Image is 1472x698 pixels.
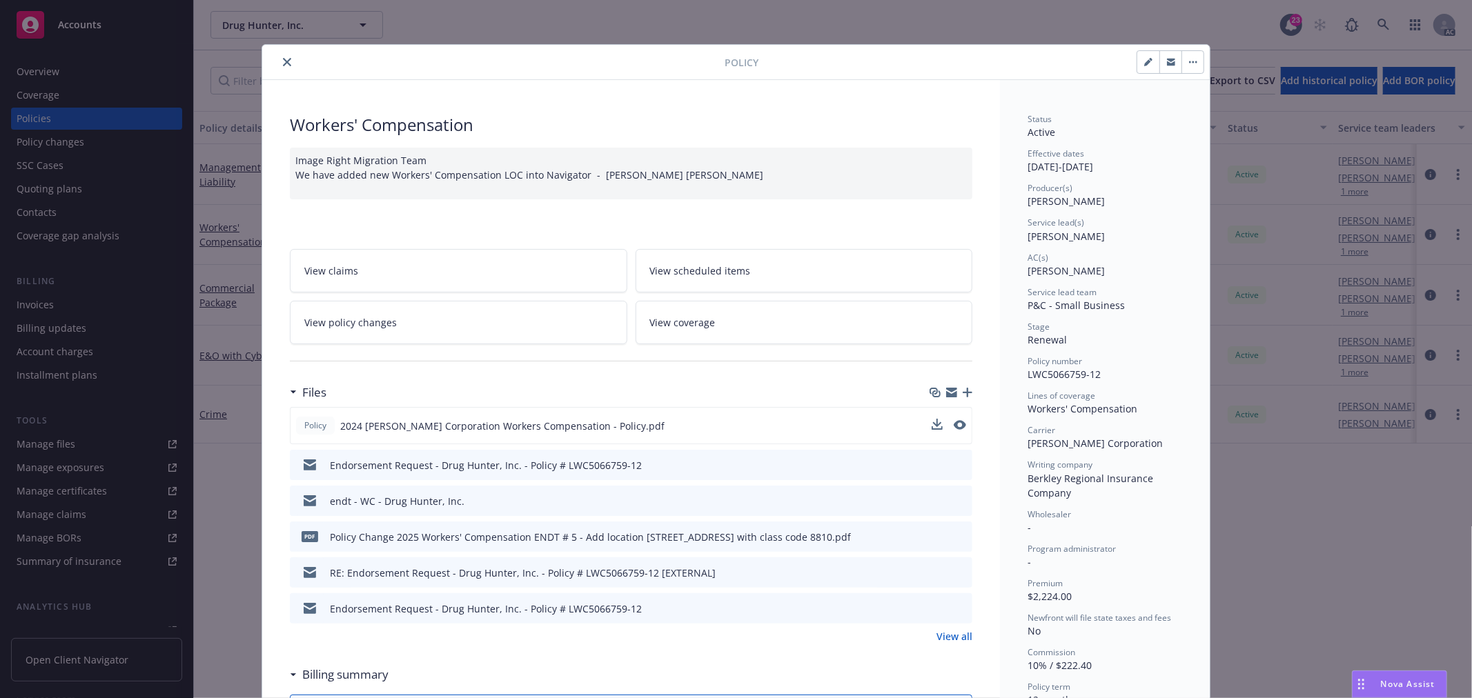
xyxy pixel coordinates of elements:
h3: Billing summary [302,666,389,684]
span: Active [1028,126,1055,139]
button: download file [932,566,943,580]
div: Endorsement Request - Drug Hunter, Inc. - Policy # LWC5066759-12 [330,458,642,472]
span: Service lead team [1028,286,1097,298]
span: Policy [725,55,758,70]
span: Nova Assist [1381,678,1435,690]
span: AC(s) [1028,252,1048,263]
span: Policy term [1028,681,1070,692]
span: Berkley Regional Insurance Company [1028,472,1156,499]
div: Workers' Compensation [290,113,972,137]
a: View coverage [636,301,973,344]
span: View claims [304,263,358,278]
button: download file [932,419,943,433]
span: Renewal [1028,333,1067,346]
span: - [1028,555,1031,568]
span: 2024 [PERSON_NAME] Corporation Workers Compensation - Policy.pdf [340,419,665,433]
button: preview file [954,419,966,433]
span: Newfront will file state taxes and fees [1028,612,1171,624]
button: download file [932,530,943,544]
a: View claims [290,249,627,292]
div: Files [290,383,326,401]
span: Policy number [1028,355,1082,367]
button: download file [932,458,943,472]
span: Effective dates [1028,148,1084,159]
button: preview file [954,494,967,508]
span: - [1028,521,1031,534]
span: Wholesaler [1028,508,1071,520]
span: [PERSON_NAME] [1028,195,1105,208]
button: download file [932,494,943,508]
button: preview file [954,420,966,430]
span: LWC5066759-12 [1028,368,1101,381]
div: endt - WC - Drug Hunter, Inc. [330,494,464,508]
div: Drag to move [1353,671,1370,697]
span: [PERSON_NAME] [1028,264,1105,277]
button: download file [932,419,943,430]
button: download file [932,601,943,616]
div: Image Right Migration Team We have added new Workers' Compensation LOC into Navigator - [PERSON_N... [290,148,972,199]
span: pdf [302,531,318,541]
h3: Files [302,383,326,401]
span: Workers' Compensation [1028,402,1137,415]
span: View coverage [650,315,716,330]
span: Writing company [1028,459,1092,470]
span: Premium [1028,577,1063,589]
span: Commission [1028,646,1075,658]
a: View all [936,629,972,644]
span: [PERSON_NAME] [1028,230,1105,243]
button: preview file [954,530,967,544]
span: [PERSON_NAME] Corporation [1028,437,1163,450]
button: Nova Assist [1352,670,1447,698]
a: View scheduled items [636,249,973,292]
button: preview file [954,458,967,472]
span: Policy [302,419,329,432]
span: Program administrator [1028,543,1116,555]
span: Carrier [1028,424,1055,436]
button: close [279,54,295,70]
a: View policy changes [290,301,627,344]
span: P&C - Small Business [1028,299,1125,312]
span: Service lead(s) [1028,217,1084,228]
span: No [1028,624,1041,637]
div: Policy Change 2025 Workers' Compensation ENDT # 5 - Add location [STREET_ADDRESS] with class code... [330,530,851,544]
span: View scheduled items [650,263,751,278]
span: Lines of coverage [1028,390,1095,401]
span: View policy changes [304,315,397,330]
div: [DATE] - [DATE] [1028,148,1182,174]
div: Billing summary [290,666,389,684]
span: $2,224.00 [1028,590,1072,603]
span: Status [1028,113,1052,125]
button: preview file [954,601,967,616]
span: Stage [1028,321,1050,332]
span: 10% / $222.40 [1028,659,1092,672]
div: RE: Endorsement Request - Drug Hunter, Inc. - Policy # LWC5066759-12 [EXTERNAL] [330,566,716,580]
div: Endorsement Request - Drug Hunter, Inc. - Policy # LWC5066759-12 [330,601,642,616]
span: Producer(s) [1028,182,1072,194]
button: preview file [954,566,967,580]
